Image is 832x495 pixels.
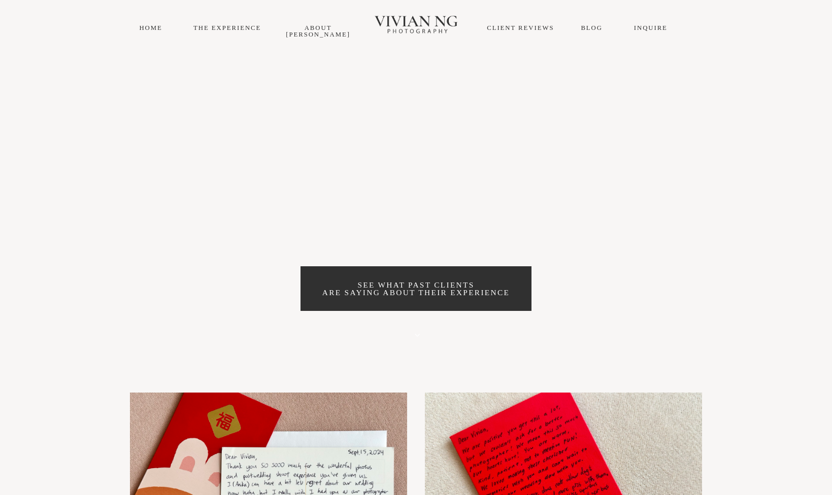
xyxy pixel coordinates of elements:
p: See what past clients [322,281,510,289]
a: HOME [139,24,162,31]
a: Blog [581,24,603,31]
a: About [PERSON_NAME] [286,24,350,38]
a: INQUIRE [634,24,668,31]
a: THE EXPERIENCE [193,24,261,31]
a: CLIENT REVIEWS [487,24,554,31]
p: are saying about their experience [322,289,510,296]
a: See what past clientsare saying about their experience [301,266,531,311]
